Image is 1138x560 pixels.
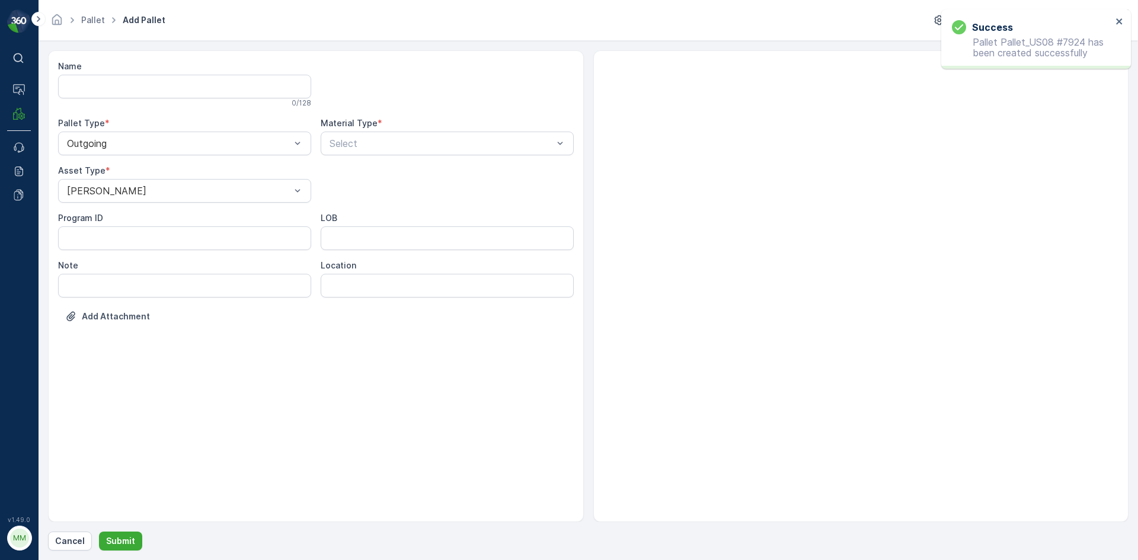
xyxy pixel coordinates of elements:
span: Asset Type : [10,273,63,283]
button: Upload File [58,307,157,326]
div: MM [10,529,29,548]
span: Material : [10,292,50,302]
span: 70 [69,214,80,224]
span: [PERSON_NAME] [63,273,130,283]
span: Net Weight : [10,233,62,244]
label: LOB [321,213,337,223]
img: logo [7,9,31,33]
button: Submit [99,532,142,551]
label: Location [321,260,356,270]
span: v 1.49.0 [7,516,31,523]
a: Pallet [81,15,105,25]
button: MM [7,526,31,551]
span: 70 [66,253,77,263]
span: - [62,233,66,244]
p: Submit [106,535,135,547]
p: Cancel [55,535,85,547]
span: Pallet_US08 #7922 [39,194,117,204]
span: Tare Weight : [10,253,66,263]
label: Pallet Type [58,118,105,128]
label: Name [58,61,82,71]
label: Material Type [321,118,378,128]
h3: Success [972,20,1013,34]
p: Select [330,136,553,151]
button: Cancel [48,532,92,551]
a: Homepage [50,18,63,28]
p: Add Attachment [82,311,150,322]
label: Note [58,260,78,270]
span: Total Weight : [10,214,69,224]
label: Program ID [58,213,103,223]
button: close [1115,17,1124,28]
span: Name : [10,194,39,204]
span: Add Pallet [120,14,168,26]
p: 0 / 128 [292,98,311,108]
p: Pallet Pallet_US08 #7924 has been created successfully [952,37,1112,58]
span: US-A0002 I Rigid Plastic [50,292,151,302]
label: Asset Type [58,165,106,175]
p: Pallet_US08 #7922 [523,10,613,24]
